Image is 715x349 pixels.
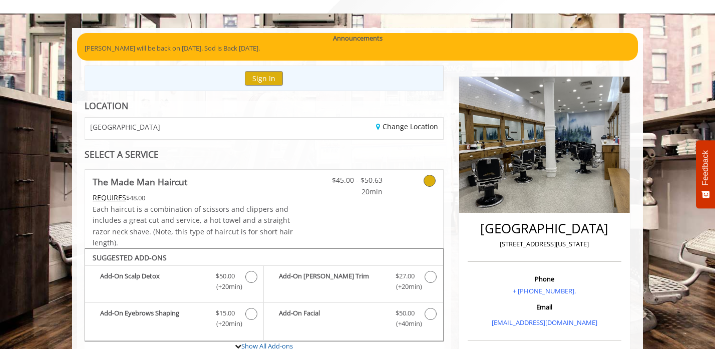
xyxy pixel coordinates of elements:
a: Change Location [376,122,438,131]
a: [EMAIL_ADDRESS][DOMAIN_NAME] [492,318,597,327]
span: (+40min ) [390,318,420,329]
p: [STREET_ADDRESS][US_STATE] [470,239,619,249]
span: Feedback [701,150,710,185]
span: Each haircut is a combination of scissors and clippers and includes a great cut and service, a ho... [93,204,293,247]
span: (+20min ) [390,281,420,292]
b: Announcements [333,33,383,44]
span: [GEOGRAPHIC_DATA] [90,123,160,131]
span: $50.00 [396,308,415,318]
div: $48.00 [93,192,294,203]
b: LOCATION [85,100,128,112]
b: Add-On Scalp Detox [100,271,206,292]
span: $15.00 [216,308,235,318]
a: + [PHONE_NUMBER]. [513,286,576,295]
b: The Made Man Haircut [93,175,187,189]
b: Add-On Eyebrows Shaping [100,308,206,329]
h3: Email [470,303,619,310]
span: $27.00 [396,271,415,281]
span: 20min [323,186,383,197]
span: $50.00 [216,271,235,281]
span: $45.00 - $50.63 [323,175,383,186]
b: Add-On Facial [279,308,385,329]
label: Add-On Eyebrows Shaping [90,308,258,331]
span: This service needs some Advance to be paid before we block your appointment [93,193,126,202]
button: Sign In [245,71,283,86]
div: The Made Man Haircut Add-onS [85,248,444,341]
button: Feedback - Show survey [696,140,715,208]
label: Add-On Scalp Detox [90,271,258,294]
h3: Phone [470,275,619,282]
h2: [GEOGRAPHIC_DATA] [470,221,619,236]
label: Add-On Facial [269,308,438,331]
div: SELECT A SERVICE [85,150,444,159]
label: Add-On Beard Trim [269,271,438,294]
p: [PERSON_NAME] will be back on [DATE]. Sod is Back [DATE]. [85,43,630,54]
b: SUGGESTED ADD-ONS [93,253,167,262]
span: (+20min ) [211,281,240,292]
span: (+20min ) [211,318,240,329]
b: Add-On [PERSON_NAME] Trim [279,271,385,292]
